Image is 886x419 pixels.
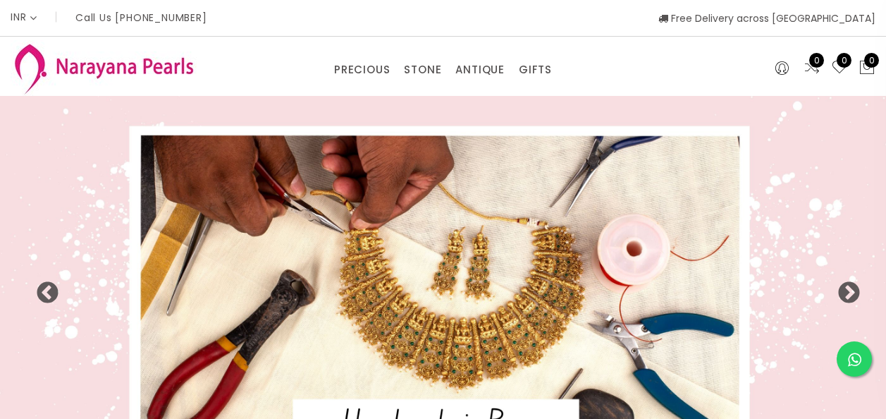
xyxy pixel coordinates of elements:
[831,59,848,78] a: 0
[334,59,390,80] a: PRECIOUS
[519,59,552,80] a: GIFTS
[404,59,441,80] a: STONE
[864,53,879,68] span: 0
[35,281,49,296] button: Previous
[837,53,851,68] span: 0
[658,11,875,25] span: Free Delivery across [GEOGRAPHIC_DATA]
[859,59,875,78] button: 0
[75,13,207,23] p: Call Us [PHONE_NUMBER]
[809,53,824,68] span: 0
[804,59,820,78] a: 0
[455,59,505,80] a: ANTIQUE
[837,281,851,296] button: Next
